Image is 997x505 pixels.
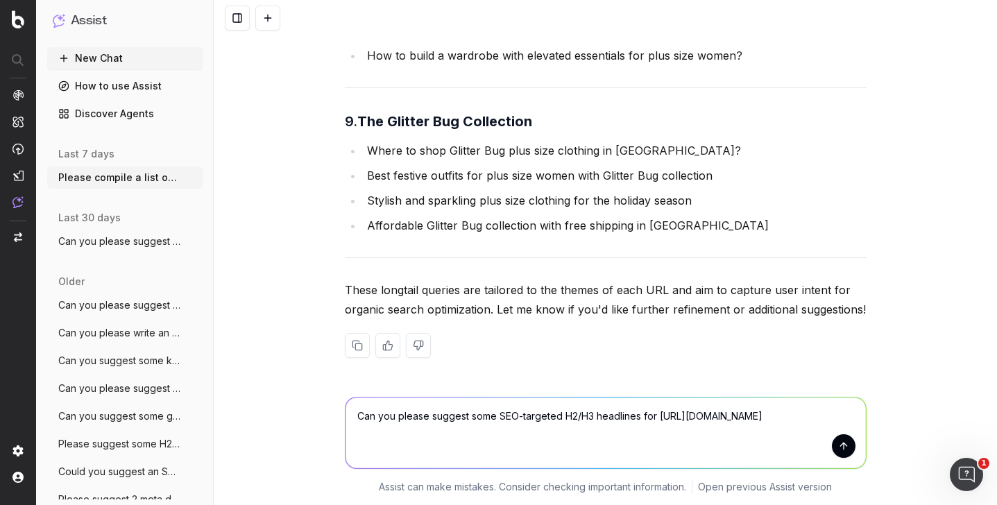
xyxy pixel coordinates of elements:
[12,89,24,101] img: Analytics
[47,377,203,400] button: Can you please suggest some H2 and H3 he
[53,14,65,27] img: Assist
[47,103,203,125] a: Discover Agents
[698,480,832,494] a: Open previous Assist version
[47,75,203,97] a: How to use Assist
[363,166,867,185] li: Best festive outfits for plus size women with Glitter Bug collection
[58,326,180,340] span: Can you please write an SEO brief for ht
[58,234,180,248] span: Can you please suggest some key words an
[47,166,203,189] button: Please compile a list of primary and sec
[346,397,866,468] textarea: Can you please suggest some SEO-targeted H2/H3 headlines for [URL][DOMAIN_NAME]
[12,196,24,208] img: Assist
[58,275,85,289] span: older
[12,10,24,28] img: Botify logo
[58,465,180,479] span: Could you suggest an SEO-optimised intro
[47,461,203,483] button: Could you suggest an SEO-optimised intro
[58,437,180,451] span: Please suggest some H2 headings for the
[47,405,203,427] button: Can you suggest some good H2/H3 headings
[950,458,983,491] iframe: Intercom live chat
[357,113,532,130] strong: The Glitter Bug Collection
[12,170,24,181] img: Studio
[363,141,867,160] li: Where to shop Glitter Bug plus size clothing in [GEOGRAPHIC_DATA]?
[47,230,203,252] button: Can you please suggest some key words an
[47,350,203,372] button: Can you suggest some keywords, secondary
[47,433,203,455] button: Please suggest some H2 headings for the
[363,46,867,65] li: How to build a wardrobe with elevated essentials for plus size women?
[379,480,686,494] p: Assist can make mistakes. Consider checking important information.
[345,280,867,319] p: These longtail queries are tailored to the themes of each URL and aim to capture user intent for ...
[47,322,203,344] button: Can you please write an SEO brief for ht
[14,232,22,242] img: Switch project
[58,354,180,368] span: Can you suggest some keywords, secondary
[58,147,114,161] span: last 7 days
[12,445,24,456] img: Setting
[363,191,867,210] li: Stylish and sparkling plus size clothing for the holiday season
[53,11,197,31] button: Assist
[978,458,989,469] span: 1
[58,298,180,312] span: Can you please suggest some secondary an
[71,11,107,31] h1: Assist
[58,211,121,225] span: last 30 days
[58,382,180,395] span: Can you please suggest some H2 and H3 he
[12,143,24,155] img: Activation
[58,409,180,423] span: Can you suggest some good H2/H3 headings
[47,47,203,69] button: New Chat
[58,171,180,185] span: Please compile a list of primary and sec
[47,294,203,316] button: Can you please suggest some secondary an
[363,216,867,235] li: Affordable Glitter Bug collection with free shipping in [GEOGRAPHIC_DATA]
[345,110,867,132] h3: 9.
[12,472,24,483] img: My account
[12,116,24,128] img: Intelligence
